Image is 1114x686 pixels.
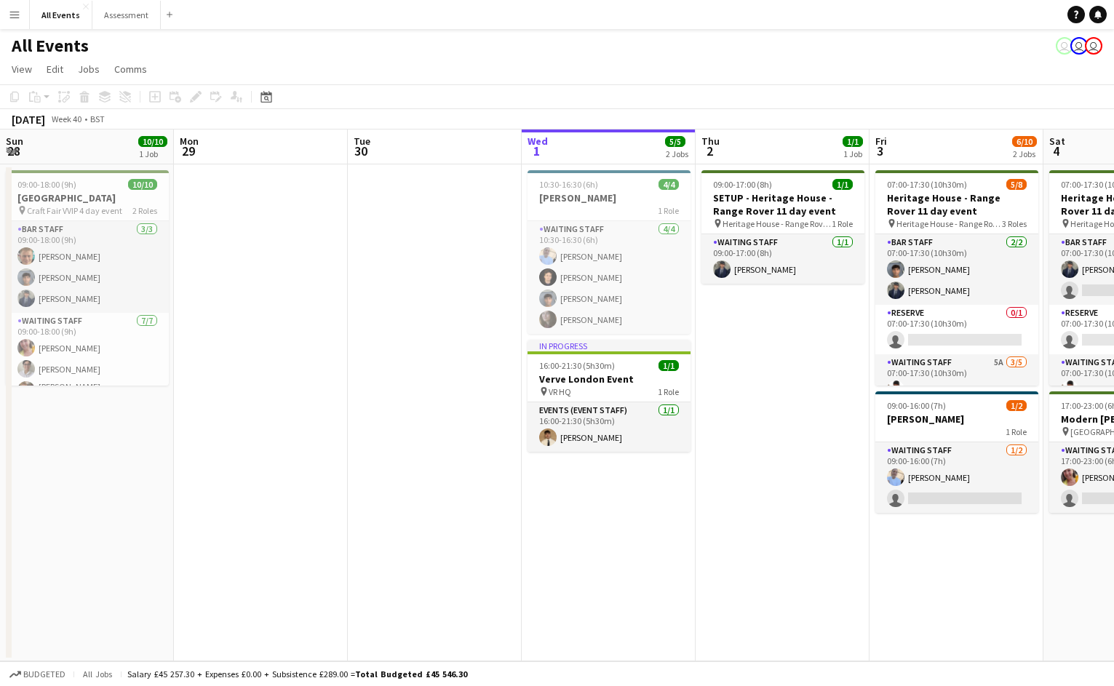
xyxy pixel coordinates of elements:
app-card-role: Waiting Staff5A3/507:00-17:30 (10h30m)[PERSON_NAME] [875,354,1038,488]
span: Wed [528,135,548,148]
span: Fri [875,135,887,148]
span: 07:00-17:30 (10h30m) [887,179,967,190]
button: All Events [30,1,92,29]
span: 30 [351,143,370,159]
span: 29 [178,143,199,159]
span: 10/10 [138,136,167,147]
h3: Verve London Event [528,372,691,386]
div: 2 Jobs [666,148,688,159]
span: Sun [6,135,23,148]
span: Thu [701,135,720,148]
div: [DATE] [12,112,45,127]
span: 1/1 [659,360,679,371]
app-user-avatar: Nathan Wong [1085,37,1102,55]
app-job-card: In progress16:00-21:30 (5h30m)1/1Verve London Event VR HQ1 RoleEvents (Event Staff)1/116:00-21:30... [528,340,691,452]
span: Edit [47,63,63,76]
a: Edit [41,60,69,79]
span: Sat [1049,135,1065,148]
div: 1 Job [843,148,862,159]
button: Budgeted [7,666,68,682]
span: 2 [699,143,720,159]
app-job-card: 09:00-17:00 (8h)1/1SETUP - Heritage House - Range Rover 11 day event Heritage House - Range Rover... [701,170,864,284]
div: BST [90,113,105,124]
span: 5/8 [1006,179,1027,190]
span: 10:30-16:30 (6h) [539,179,598,190]
span: 5/5 [665,136,685,147]
span: Comms [114,63,147,76]
app-job-card: 09:00-16:00 (7h)1/2[PERSON_NAME]1 RoleWaiting Staff1/209:00-16:00 (7h)[PERSON_NAME] [875,391,1038,513]
div: 1 Job [139,148,167,159]
span: 1/1 [832,179,853,190]
app-user-avatar: Nathan Wong [1070,37,1088,55]
a: Comms [108,60,153,79]
span: 1 Role [1006,426,1027,437]
span: Jobs [78,63,100,76]
span: 4/4 [659,179,679,190]
span: Mon [180,135,199,148]
span: 1 Role [832,218,853,229]
span: 1 Role [658,386,679,397]
span: 09:00-16:00 (7h) [887,400,946,411]
app-card-role: Bar Staff3/309:00-18:00 (9h)[PERSON_NAME][PERSON_NAME][PERSON_NAME] [6,221,169,313]
span: 2 Roles [132,205,157,216]
app-card-role: Reserve0/107:00-17:30 (10h30m) [875,305,1038,354]
div: In progress [528,340,691,351]
span: 3 Roles [1002,218,1027,229]
span: 6/10 [1012,136,1037,147]
span: 09:00-18:00 (9h) [17,179,76,190]
span: 16:00-21:30 (5h30m) [539,360,615,371]
span: View [12,63,32,76]
span: 1/1 [843,136,863,147]
app-card-role: Bar Staff2/207:00-17:30 (10h30m)[PERSON_NAME][PERSON_NAME] [875,234,1038,305]
app-job-card: 10:30-16:30 (6h)4/4[PERSON_NAME]1 RoleWaiting Staff4/410:30-16:30 (6h)[PERSON_NAME][PERSON_NAME][... [528,170,691,334]
span: 1 [525,143,548,159]
span: 09:00-17:00 (8h) [713,179,772,190]
span: 3 [873,143,887,159]
app-job-card: 07:00-17:30 (10h30m)5/8Heritage House - Range Rover 11 day event Heritage House - Range Rover 11 ... [875,170,1038,386]
a: Jobs [72,60,106,79]
h3: SETUP - Heritage House - Range Rover 11 day event [701,191,864,218]
span: 10/10 [128,179,157,190]
span: Budgeted [23,669,65,679]
a: View [6,60,38,79]
h3: Heritage House - Range Rover 11 day event [875,191,1038,218]
div: 2 Jobs [1013,148,1036,159]
span: Craft Fair VVIP 4 day event [27,205,122,216]
button: Assessment [92,1,161,29]
span: 1/2 [1006,400,1027,411]
app-user-avatar: Nathan Wong [1056,37,1073,55]
h3: [PERSON_NAME] [528,191,691,204]
app-card-role: Waiting Staff1/209:00-16:00 (7h)[PERSON_NAME] [875,442,1038,513]
h3: [PERSON_NAME] [875,412,1038,426]
span: Heritage House - Range Rover 11 day event [723,218,832,229]
app-card-role: Waiting Staff1/109:00-17:00 (8h)[PERSON_NAME] [701,234,864,284]
span: Heritage House - Range Rover 11 day event [896,218,1002,229]
span: Total Budgeted £45 546.30 [355,669,467,679]
h1: All Events [12,35,89,57]
span: VR HQ [549,386,571,397]
app-card-role: Waiting Staff4/410:30-16:30 (6h)[PERSON_NAME][PERSON_NAME][PERSON_NAME][PERSON_NAME] [528,221,691,334]
span: Tue [354,135,370,148]
span: All jobs [80,669,115,679]
span: 28 [4,143,23,159]
h3: [GEOGRAPHIC_DATA] [6,191,169,204]
span: 4 [1047,143,1065,159]
app-card-role: Events (Event Staff)1/116:00-21:30 (5h30m)[PERSON_NAME] [528,402,691,452]
span: Week 40 [48,113,84,124]
app-card-role: Waiting Staff7/709:00-18:00 (9h)[PERSON_NAME][PERSON_NAME][PERSON_NAME] ([PERSON_NAME] [6,313,169,493]
div: Salary £45 257.30 + Expenses £0.00 + Subsistence £289.00 = [127,669,467,679]
app-job-card: 09:00-18:00 (9h)10/10[GEOGRAPHIC_DATA] Craft Fair VVIP 4 day event2 RolesBar Staff3/309:00-18:00 ... [6,170,169,386]
span: 1 Role [658,205,679,216]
